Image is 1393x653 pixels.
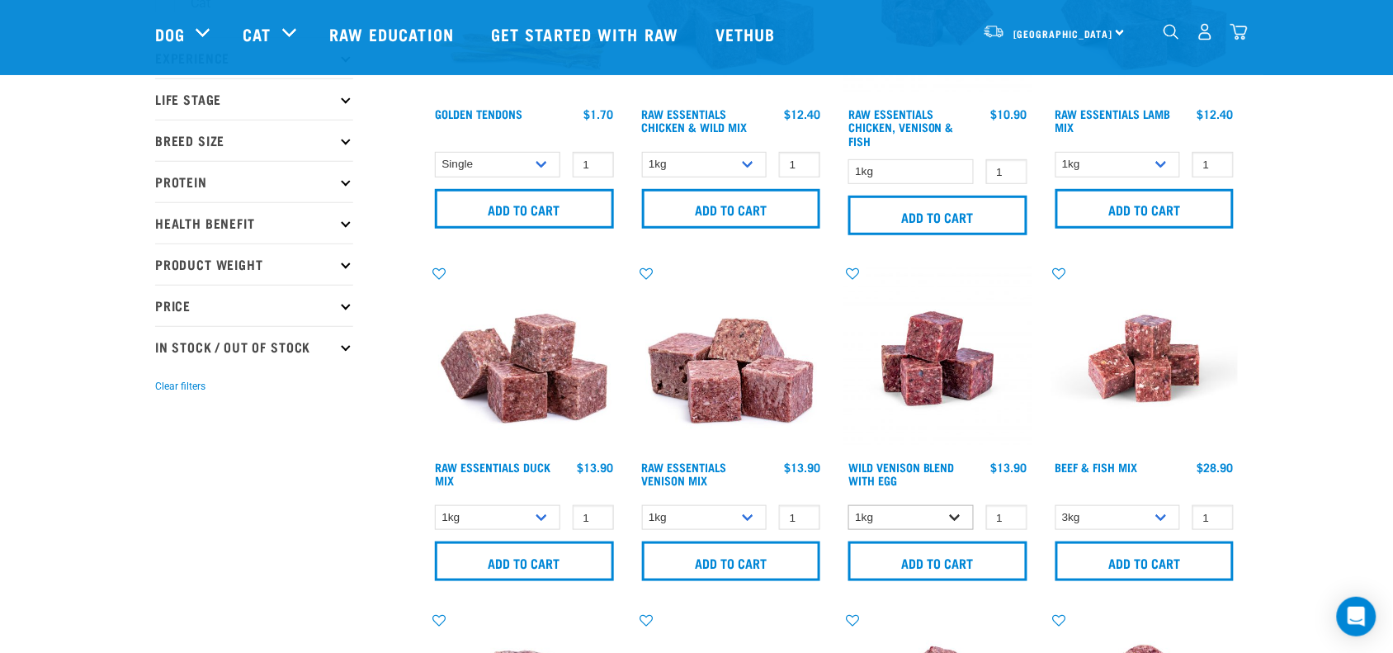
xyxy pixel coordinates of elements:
input: Add to cart [435,189,614,229]
a: Raw Essentials Venison Mix [642,464,727,483]
a: Dog [155,21,185,46]
p: Health Benefit [155,202,353,244]
input: 1 [986,159,1027,185]
a: Raw Education [313,1,475,67]
p: In Stock / Out Of Stock [155,326,353,367]
div: $13.90 [578,461,614,474]
input: 1 [1192,152,1234,177]
input: 1 [1192,505,1234,531]
input: Add to cart [1055,542,1235,581]
a: Wild Venison Blend with Egg [848,464,955,483]
a: Raw Essentials Duck Mix [435,464,550,483]
img: Beef Mackerel 1 [1051,265,1239,452]
p: Breed Size [155,120,353,161]
input: 1 [986,505,1027,531]
input: 1 [573,505,614,531]
input: Add to cart [435,542,614,581]
img: home-icon-1@2x.png [1164,24,1179,40]
a: Raw Essentials Chicken, Venison & Fish [848,111,954,143]
p: Life Stage [155,78,353,120]
a: Golden Tendons [435,111,522,116]
img: ?1041 RE Lamb Mix 01 [431,265,618,452]
input: Add to cart [1055,189,1235,229]
span: [GEOGRAPHIC_DATA] [1013,31,1113,36]
img: home-icon@2x.png [1230,23,1248,40]
a: Get started with Raw [475,1,699,67]
img: user.png [1197,23,1214,40]
div: $12.40 [784,107,820,121]
div: $28.90 [1197,461,1234,474]
a: Cat [243,21,271,46]
a: Beef & Fish Mix [1055,464,1138,470]
img: Venison Egg 1616 [844,265,1032,452]
p: Protein [155,161,353,202]
p: Price [155,285,353,326]
input: Add to cart [848,196,1027,235]
input: Add to cart [642,189,821,229]
a: Raw Essentials Chicken & Wild Mix [642,111,748,130]
input: Add to cart [848,542,1027,581]
input: 1 [779,152,820,177]
input: Add to cart [642,542,821,581]
input: 1 [779,505,820,531]
div: $1.70 [584,107,614,121]
a: Vethub [699,1,796,67]
p: Product Weight [155,244,353,285]
div: $13.90 [784,461,820,474]
div: $10.90 [991,107,1027,121]
div: Open Intercom Messenger [1337,597,1376,636]
img: van-moving.png [983,24,1005,39]
button: Clear filters [155,379,205,394]
div: $12.40 [1197,107,1234,121]
input: 1 [573,152,614,177]
a: Raw Essentials Lamb Mix [1055,111,1171,130]
div: $13.90 [991,461,1027,474]
img: 1113 RE Venison Mix 01 [638,265,825,452]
